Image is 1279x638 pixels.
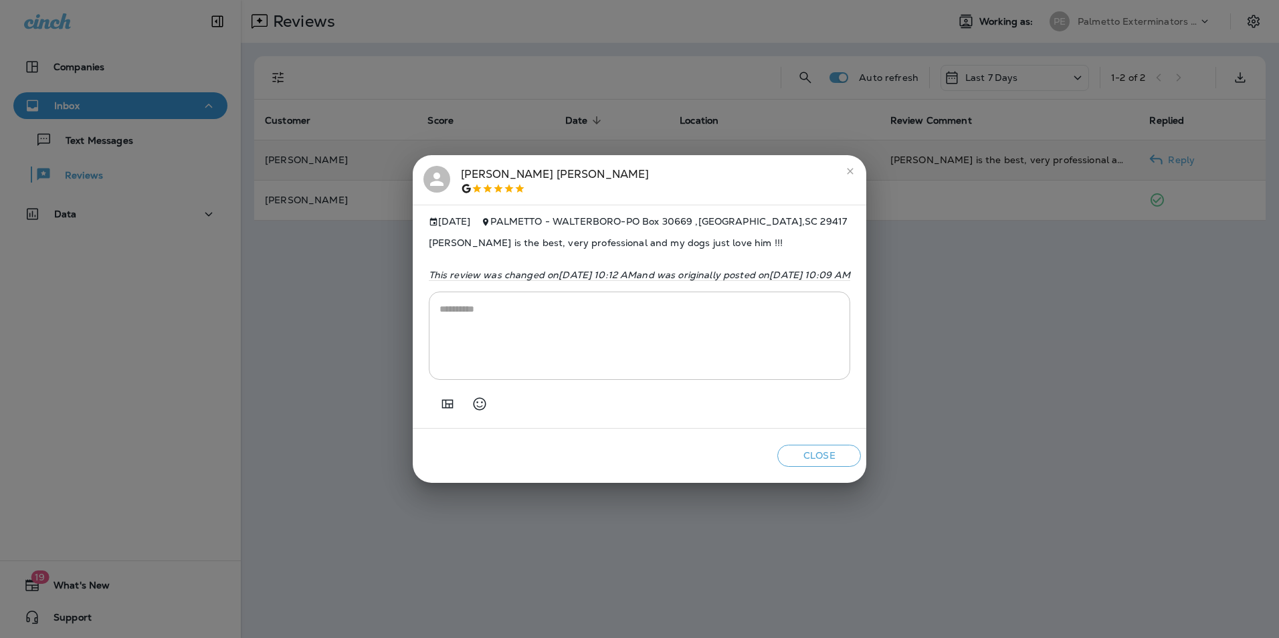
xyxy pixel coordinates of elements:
button: Close [777,445,861,467]
span: [PERSON_NAME] is the best, very professional and my dogs just love him !!! [429,227,851,259]
button: Select an emoji [466,391,493,417]
span: PALMETTO - WALTERBORO - PO Box 30669 , [GEOGRAPHIC_DATA] , SC 29417 [490,215,847,227]
p: This review was changed on [DATE] 10:12 AM [429,270,851,280]
span: and was originally posted on [DATE] 10:09 AM [636,269,850,281]
button: Add in a premade template [434,391,461,417]
span: [DATE] [429,216,471,227]
div: [PERSON_NAME] [PERSON_NAME] [461,166,650,194]
button: close [840,161,861,182]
